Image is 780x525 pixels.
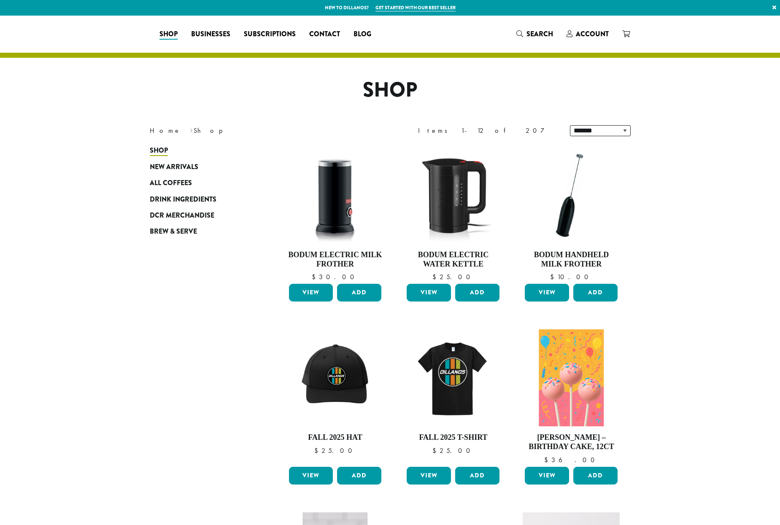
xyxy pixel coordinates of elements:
[539,329,604,426] img: Birthday-Cake.png
[314,446,356,455] bdi: 25.00
[287,147,384,280] a: Bodum Electric Milk Frother $30.00
[150,143,251,159] a: Shop
[525,284,569,302] a: View
[150,191,251,207] a: Drink Ingredients
[190,123,193,136] span: ›
[312,272,319,281] span: $
[287,433,384,442] h4: Fall 2025 Hat
[407,284,451,302] a: View
[418,126,557,136] div: Items 1-12 of 207
[287,329,384,463] a: Fall 2025 Hat $25.00
[432,272,474,281] bdi: 25.00
[150,194,216,205] span: Drink Ingredients
[375,4,456,11] a: Get started with our best seller
[550,272,592,281] bdi: 10.00
[150,223,251,240] a: Brew & Serve
[405,147,502,280] a: Bodum Electric Water Kettle $25.00
[405,250,502,269] h4: Bodum Electric Water Kettle
[544,455,599,464] bdi: 36.00
[523,329,620,463] a: [PERSON_NAME] – Birthday Cake, 12ct $36.00
[312,272,358,281] bdi: 30.00
[289,284,333,302] a: View
[287,250,384,269] h4: Bodum Electric Milk Frother
[150,162,198,172] span: New Arrivals
[405,147,502,244] img: DP3955.01.png
[405,433,502,442] h4: Fall 2025 T-Shirt
[150,207,251,223] a: DCR Merchandise
[289,467,333,485] a: View
[432,272,440,281] span: $
[455,467,499,485] button: Add
[337,284,381,302] button: Add
[143,78,637,102] h1: Shop
[244,29,296,40] span: Subscriptions
[405,329,502,426] img: DCR-Retro-Three-Strip-Circle-Tee-Fall-WEB-scaled.jpg
[150,159,251,175] a: New Arrivals
[523,147,620,244] img: DP3927.01-002.png
[455,284,499,302] button: Add
[550,272,557,281] span: $
[150,145,168,156] span: Shop
[510,27,560,41] a: Search
[150,178,192,188] span: All Coffees
[523,147,620,280] a: Bodum Handheld Milk Frother $10.00
[191,29,230,40] span: Businesses
[523,433,620,451] h4: [PERSON_NAME] – Birthday Cake, 12ct
[432,446,440,455] span: $
[309,29,340,40] span: Contact
[159,29,178,40] span: Shop
[407,467,451,485] a: View
[153,27,184,41] a: Shop
[544,455,551,464] span: $
[523,250,620,269] h4: Bodum Handheld Milk Frother
[150,126,378,136] nav: Breadcrumb
[337,467,381,485] button: Add
[150,226,197,237] span: Brew & Serve
[354,29,371,40] span: Blog
[286,147,383,244] img: DP3954.01-002.png
[576,29,609,39] span: Account
[405,329,502,463] a: Fall 2025 T-Shirt $25.00
[314,446,321,455] span: $
[573,284,618,302] button: Add
[526,29,553,39] span: Search
[286,329,383,426] img: DCR-Retro-Three-Strip-Circle-Patch-Trucker-Hat-Fall-WEB-scaled.jpg
[150,175,251,191] a: All Coffees
[573,467,618,485] button: Add
[432,446,474,455] bdi: 25.00
[525,467,569,485] a: View
[150,126,181,135] a: Home
[150,210,214,221] span: DCR Merchandise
